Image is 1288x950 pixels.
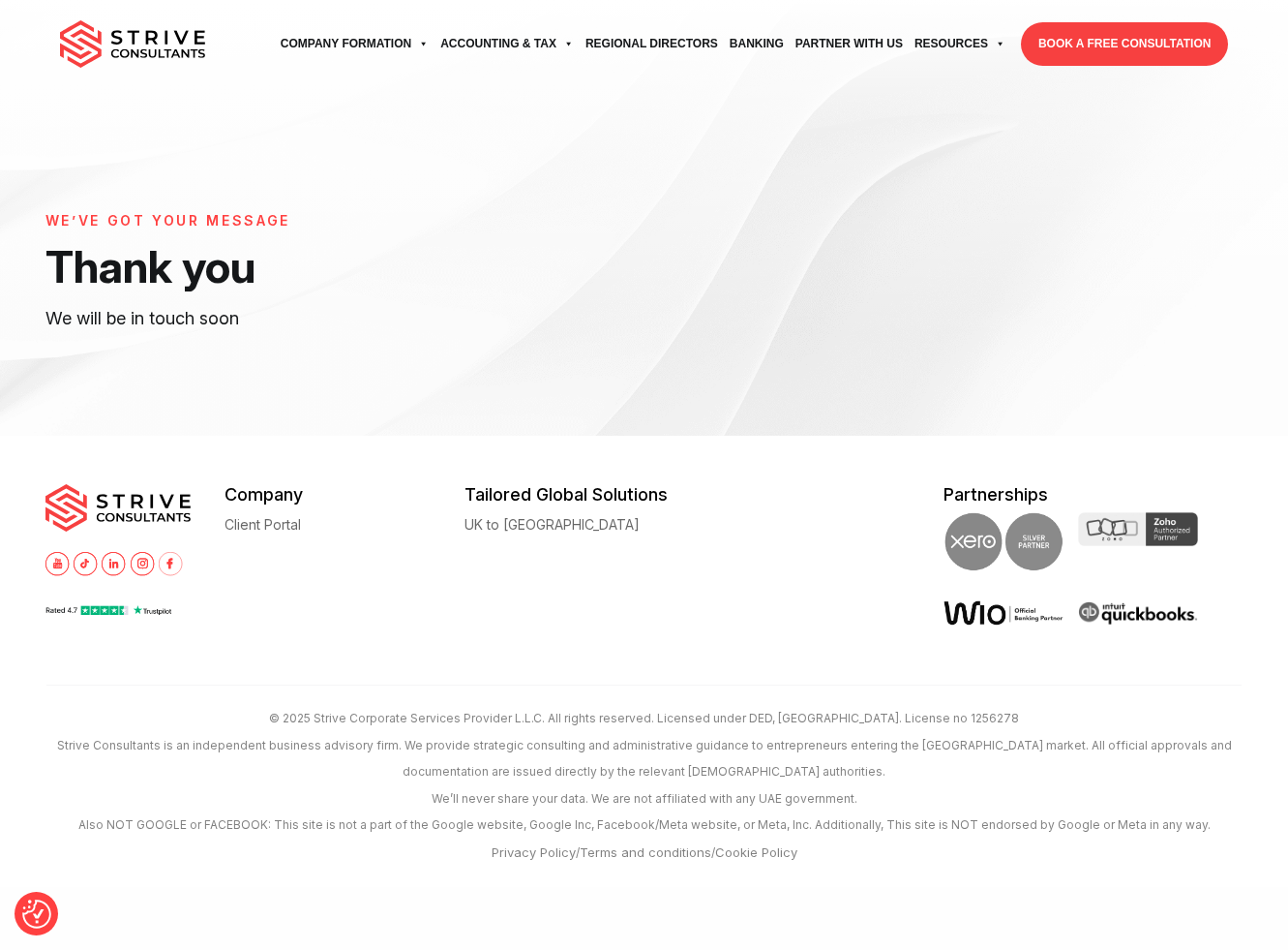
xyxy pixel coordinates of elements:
[944,600,1063,626] img: Wio Offical Banking Partner
[22,900,51,929] img: Revisit consent button
[225,484,464,505] h5: Company
[225,517,301,532] a: Client Portal
[944,484,1243,505] h5: Partnerships
[715,844,797,860] a: Cookie Policy
[1078,512,1198,546] img: Zoho Partner
[46,785,1241,812] p: We’ll never share your data. We are not affiliated with any UAE government.
[909,17,1011,71] a: Resources
[45,239,560,294] h1: Thank you
[1021,22,1228,66] a: BOOK A FREE CONSULTATION
[22,900,51,929] button: Consent Preferences
[46,732,1241,785] p: Strive Consultants is an independent business advisory firm. We provide strategic consulting and ...
[724,17,790,71] a: Banking
[464,484,704,505] h5: Tailored Global Solutions
[580,844,711,860] a: Terms and conditions
[46,812,1241,838] p: Also NOT GOOGLE or FACEBOOK: This site is not a part of the Google website, Google Inc, Facebook/...
[45,304,560,333] p: We will be in touch soon
[464,517,640,532] a: UK to [GEOGRAPHIC_DATA]
[580,17,724,71] a: Regional Directors
[492,844,576,860] a: Privacy Policy
[790,17,909,71] a: Partner with Us
[434,17,580,71] a: Accounting & Tax
[1078,600,1198,628] img: intuit quickbooks
[45,213,560,230] h6: WE’VE GOT YOUR MESSAGE
[46,705,1241,731] p: © 2025 Strive Corporate Services Provider L.L.C. All rights reserved. Licensed under DED, [GEOGRA...
[275,17,434,71] a: Company Formation
[46,839,1241,868] p: / /
[45,484,191,533] img: main-logo.svg
[60,20,205,69] img: main-logo.svg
